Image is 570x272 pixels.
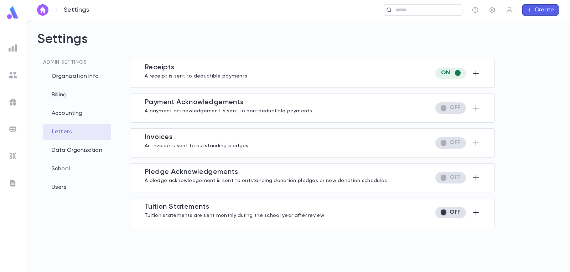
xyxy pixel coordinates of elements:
img: home_white.a664292cf8c1dea59945f0da9f25487c.svg [38,7,47,13]
img: students_grey.60c7aba0da46da39d6d829b817ac14fc.svg [9,71,17,79]
div: Missing letter template [435,137,466,149]
img: campaigns_grey.99e729a5f7ee94e3726e6486bddda8f1.svg [9,98,17,106]
p: A pledge acknowledgement is sent to outstanding donation pledges or new donation schedules [145,176,387,183]
p: Tuition statements are sent monthly during the school year after review [145,211,324,218]
img: logo [6,6,20,20]
div: Data Organization [43,143,111,158]
div: Accounting [43,106,111,121]
div: Users [43,180,111,195]
img: reports_grey.c525e4749d1bce6a11f5fe2a8de1b229.svg [9,44,17,52]
span: Receipt s [145,64,174,71]
div: School [43,161,111,177]
img: letters_grey.7941b92b52307dd3b8a917253454ce1c.svg [9,179,17,187]
h2: Settings [37,32,559,59]
div: Organization Info [43,69,111,84]
button: Create [522,4,559,16]
span: Invoice s [145,134,172,141]
img: batches_grey.339ca447c9d9533ef1741baa751efc33.svg [9,125,17,133]
img: imports_grey.530a8a0e642e233f2baf0ef88e8c9fcb.svg [9,152,17,160]
p: Settings [64,6,89,14]
p: A payment acknowledgement is sent to non-deductible payments [145,107,312,114]
p: An invoice is sent to outstanding pledges [145,142,248,149]
span: Admin Settings [43,60,87,65]
div: Missing letter template [435,172,466,183]
p: A receipt is sent to deductible payments [145,72,247,79]
span: Pledge Acknowledgement s [145,169,238,176]
div: Missing letter template [435,102,466,114]
span: Tuition Statement s [145,203,209,210]
span: Payment Acknowledgement s [145,99,244,106]
div: Billing [43,87,111,103]
div: Letters [43,124,111,140]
